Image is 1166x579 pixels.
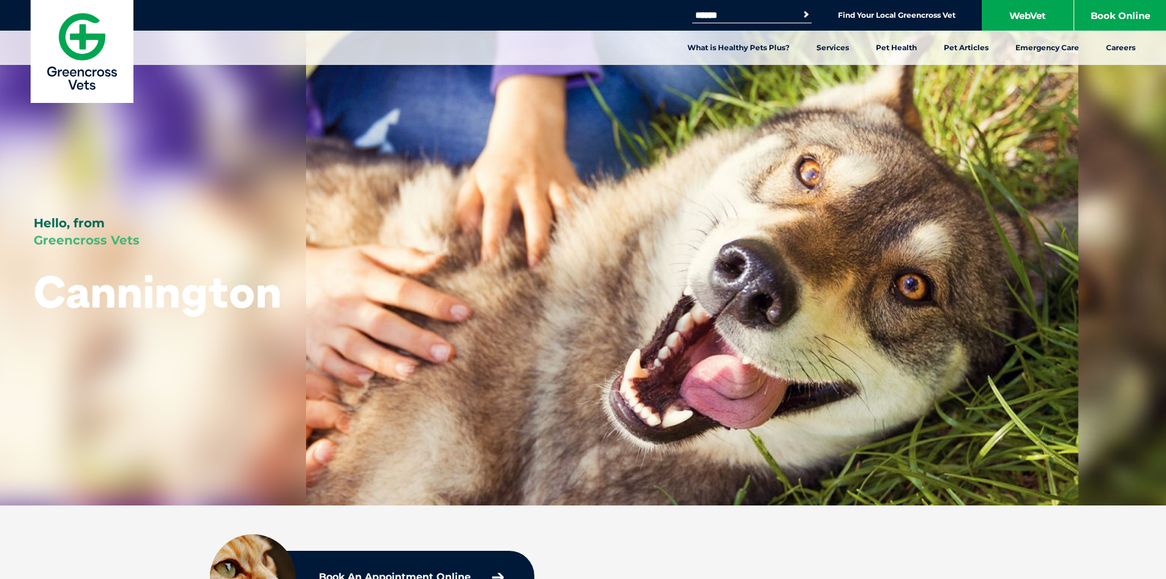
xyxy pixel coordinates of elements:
[930,31,1002,65] a: Pet Articles
[803,31,862,65] a: Services
[34,267,282,316] h1: Cannington
[800,9,812,21] button: Search
[838,10,955,20] a: Find Your Local Greencross Vet
[1093,31,1149,65] a: Careers
[1002,31,1093,65] a: Emergency Care
[862,31,930,65] a: Pet Health
[34,233,140,248] span: Greencross Vets
[34,216,105,230] span: Hello, from
[674,31,803,65] a: What is Healthy Pets Plus?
